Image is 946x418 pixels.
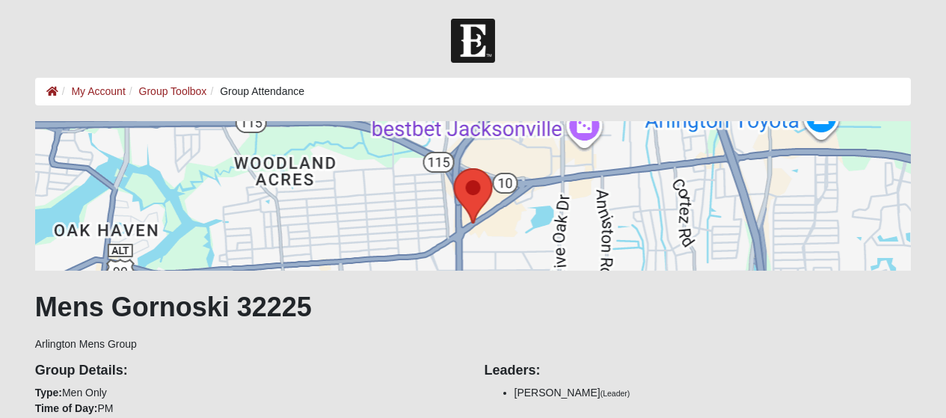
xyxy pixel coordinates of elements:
h1: Mens Gornoski 32225 [35,291,912,323]
small: (Leader) [601,389,630,398]
strong: Type: [35,387,62,399]
a: Group Toolbox [139,85,207,97]
h4: Group Details: [35,363,462,379]
h4: Leaders: [485,363,912,379]
li: Group Attendance [206,84,304,99]
li: [PERSON_NAME] [515,385,912,401]
a: My Account [71,85,125,97]
img: Church of Eleven22 Logo [451,19,495,63]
